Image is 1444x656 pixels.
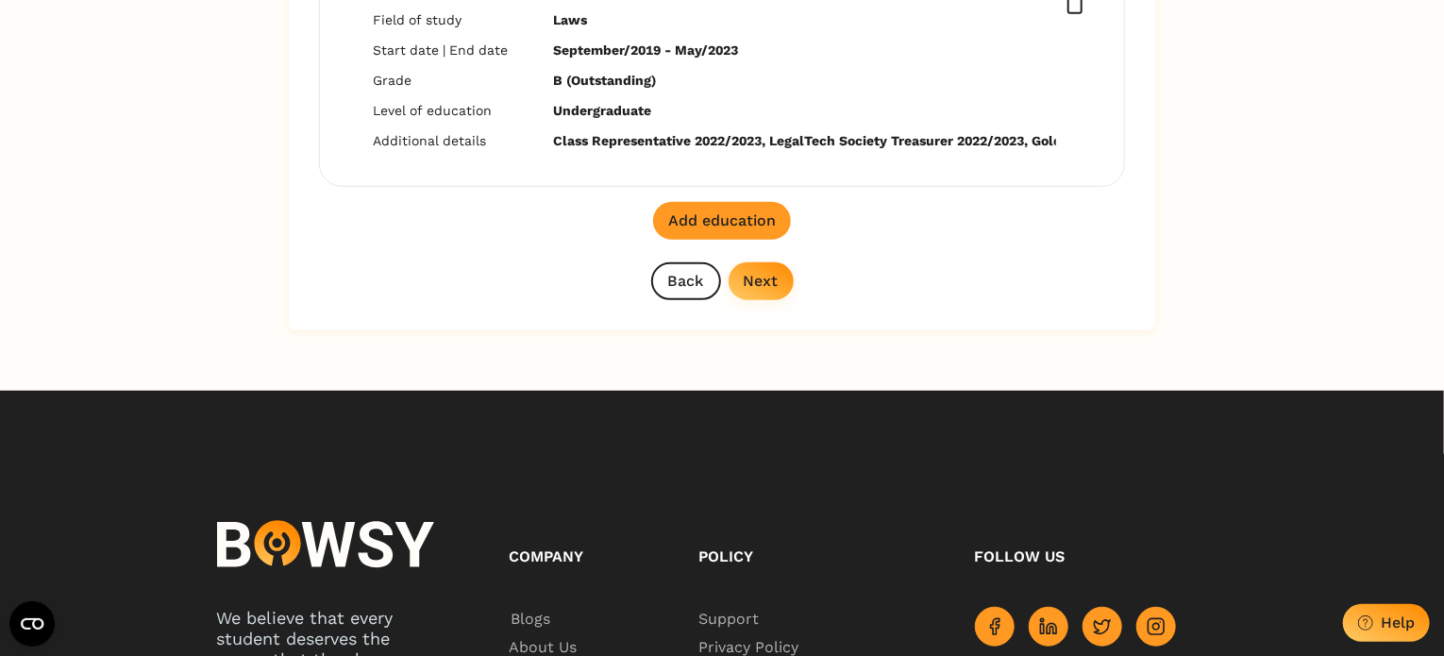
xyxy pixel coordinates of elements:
[510,547,584,565] span: Company
[699,605,899,633] a: Support
[350,95,530,126] td: Level of education
[729,262,794,300] button: Next
[699,547,754,565] span: Policy
[530,95,1365,126] td: Undergraduate
[350,126,530,156] td: Additional details
[744,272,779,290] div: Next
[530,65,1365,95] td: B (Outstanding)
[530,126,1365,156] td: Class Representative 2022/2023, LegalTech Society Treasurer 2022/2023, Gold Level [MEDICAL_DATA] ...
[653,202,791,240] button: Add education
[350,35,530,65] td: Start date | End date
[651,262,721,300] button: Back
[217,518,434,570] img: logo
[530,5,1365,35] td: Laws
[975,547,1066,565] span: Follow us
[510,605,624,633] a: Blogs
[9,601,55,647] button: Open CMP widget
[350,5,530,35] td: Field of study
[1343,604,1430,642] button: Help
[530,35,1365,65] td: September/2019 - May/2023
[668,211,776,229] div: Add education
[510,605,552,633] span: Blogs
[668,272,704,290] div: Back
[1381,614,1415,631] div: Help
[350,65,530,95] td: Grade
[699,605,761,633] span: Support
